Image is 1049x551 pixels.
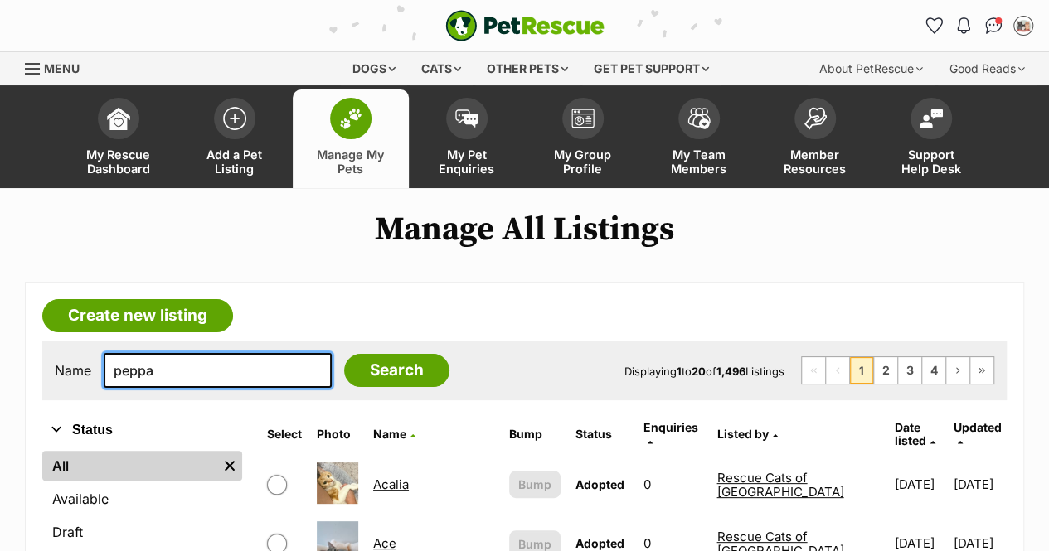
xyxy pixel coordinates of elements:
img: group-profile-icon-3fa3cf56718a62981997c0bc7e787c4b2cf8bcc04b72c1350f741eb67cf2f40e.svg [571,109,595,128]
a: Menu [25,52,91,82]
div: Get pet support [582,52,721,85]
img: manage-my-pets-icon-02211641906a0b7f246fdf0571729dbe1e7629f14944591b6c1af311fb30b64b.svg [339,108,362,129]
span: Add a Pet Listing [197,147,272,176]
a: Next page [946,357,969,384]
a: All [42,451,217,481]
img: pet-enquiries-icon-7e3ad2cf08bfb03b45e93fb7055b45f3efa6380592205ae92323e6603595dc1f.svg [455,109,478,128]
a: My Group Profile [525,89,641,188]
td: 0 [637,456,708,513]
div: Cats [410,52,473,85]
a: Create new listing [42,299,233,332]
div: About PetRescue [808,52,935,85]
img: Rescue Cats of Melbourne profile pic [1015,17,1032,34]
a: Rescue Cats of [GEOGRAPHIC_DATA] [716,470,843,500]
button: My account [1010,12,1037,39]
ul: Account quick links [920,12,1037,39]
a: Listed by [716,427,777,441]
a: Ace [373,535,396,551]
a: Page 2 [874,357,897,384]
a: Conversations [980,12,1007,39]
span: Manage My Pets [313,147,388,176]
a: Page 4 [922,357,945,384]
span: Menu [44,61,80,75]
td: [DATE] [954,456,1005,513]
span: Support Help Desk [894,147,969,176]
span: Name [373,427,406,441]
img: Acalia [317,462,358,504]
a: Enquiries [643,420,698,447]
strong: 20 [692,365,706,378]
img: team-members-icon-5396bd8760b3fe7c0b43da4ab00e1e3bb1a5d9ba89233759b79545d2d3fc5d0d.svg [687,108,711,129]
a: Member Resources [757,89,873,188]
strong: 1 [677,365,682,378]
span: First page [802,357,825,384]
th: Status [569,414,635,454]
span: My Rescue Dashboard [81,147,156,176]
a: Remove filter [217,451,242,481]
span: My Pet Enquiries [430,147,504,176]
span: Adopted [575,536,624,550]
th: Bump [503,414,567,454]
td: [DATE] [887,456,951,513]
div: Good Reads [938,52,1037,85]
img: notifications-46538b983faf8c2785f20acdc204bb7945ddae34d4c08c2a6579f10ce5e182be.svg [957,17,970,34]
a: Last page [970,357,993,384]
span: Updated [954,420,1002,434]
a: Support Help Desk [873,89,989,188]
span: Page 1 [850,357,873,384]
a: PetRescue [445,10,605,41]
input: Search [344,354,449,387]
a: Acalia [373,476,409,492]
button: Status [42,419,242,441]
button: Bump [509,471,561,498]
div: Other pets [475,52,580,85]
a: Add a Pet Listing [177,89,293,188]
img: member-resources-icon-8e73f808a243e03378d46382f2149f9095a855e16c252ad45f914b54edf8863c.svg [804,107,827,129]
a: Updated [954,420,1002,447]
span: Member Resources [778,147,852,176]
th: Photo [310,414,365,454]
a: Date listed [894,420,935,447]
a: Draft [42,517,242,547]
span: Bump [518,476,551,493]
span: My Group Profile [546,147,620,176]
span: Adopted [575,477,624,491]
img: chat-41dd97257d64d25036548639549fe6c8038ab92f7586957e7f3b1b290dea8141.svg [985,17,1003,34]
span: My Team Members [662,147,736,176]
button: Notifications [950,12,977,39]
span: Date listed [894,420,925,447]
a: Name [373,427,415,441]
th: Select [260,414,308,454]
a: Favourites [920,12,947,39]
a: Page 3 [898,357,921,384]
nav: Pagination [801,356,994,384]
a: My Pet Enquiries [409,89,525,188]
a: Available [42,484,242,514]
strong: 1,496 [716,365,745,378]
div: Dogs [341,52,407,85]
a: My Rescue Dashboard [61,89,177,188]
a: My Team Members [641,89,757,188]
img: add-pet-listing-icon-0afa8454b4691262ce3f59096e99ab1cd57d4a30225e0717b998d2c9b9846f56.svg [223,107,246,130]
img: help-desk-icon-fdf02630f3aa405de69fd3d07c3f3aa587a6932b1a1747fa1d2bba05be0121f9.svg [920,109,943,128]
span: Listed by [716,427,768,441]
img: logo-e224e6f780fb5917bec1dbf3a21bbac754714ae5b6737aabdf751b685950b380.svg [445,10,605,41]
img: dashboard-icon-eb2f2d2d3e046f16d808141f083e7271f6b2e854fb5c12c21221c1fb7104beca.svg [107,107,130,130]
label: Name [55,363,91,378]
span: Displaying to of Listings [624,365,784,378]
span: translation missing: en.admin.listings.index.attributes.enquiries [643,420,698,434]
span: Previous page [826,357,849,384]
a: Manage My Pets [293,89,409,188]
